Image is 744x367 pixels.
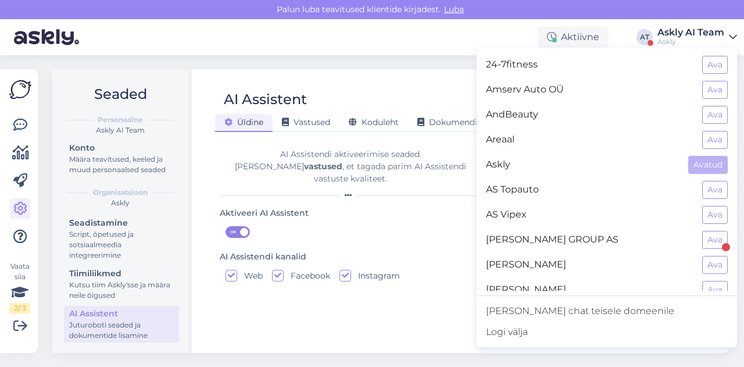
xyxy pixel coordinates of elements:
label: Web [237,270,263,282]
button: Ava [702,281,728,299]
div: Juturoboti seaded ja dokumentide lisamine [69,320,174,341]
a: KontoMäära teavitused, keeled ja muud personaalsed seaded [64,140,179,177]
button: Ava [702,181,728,199]
span: Areaal [486,131,693,149]
button: Ava [702,131,728,149]
span: [PERSON_NAME] [486,281,693,299]
div: Konto [69,142,174,154]
button: Ava [702,81,728,99]
div: Logi välja [477,322,737,343]
div: 2 / 3 [9,303,30,313]
div: Kutsu tiim Askly'sse ja määra neile õigused [69,280,174,301]
span: AS Vipex [486,206,693,224]
b: Organisatsioon [93,187,148,198]
button: Ava [702,231,728,249]
div: Script, õpetused ja sotsiaalmeedia integreerimine [69,229,174,261]
button: Avatud [688,156,728,174]
a: [PERSON_NAME] chat teisele domeenile [477,301,737,322]
a: AI AssistentJuturoboti seaded ja dokumentide lisamine [64,306,179,343]
span: ON [226,227,240,237]
div: Askly [62,198,179,208]
a: Askly AI TeamAskly [657,28,737,47]
button: Ava [702,256,728,274]
span: Askly [486,156,679,174]
div: Aktiivne [538,27,609,48]
div: Askly [657,37,724,47]
span: Amserv Auto OÜ [486,81,693,99]
div: Seadistamine [69,217,174,229]
button: Ava [702,206,728,224]
div: Määra teavitused, keeled ja muud personaalsed seaded [69,154,174,175]
span: AS Topauto [486,181,693,199]
span: Koduleht [349,117,399,127]
button: Ava [702,106,728,124]
div: Tiimiliikmed [69,268,174,280]
a: TiimiliikmedKutsu tiim Askly'sse ja määra neile õigused [64,266,179,302]
span: [PERSON_NAME] GROUP AS [486,231,693,249]
span: Dokumendid [417,117,482,127]
div: AI Assistendi aktiveerimise seaded. [PERSON_NAME] , et tagada parim AI Assistendi vastuste kvalit... [220,148,481,185]
b: Personaalne [98,115,143,125]
div: AI Assistendi kanalid [220,251,306,263]
button: Ava [702,56,728,74]
label: Instagram [351,270,400,282]
span: [PERSON_NAME] [486,256,693,274]
h2: Seaded [62,83,179,105]
div: Askly AI Team [62,125,179,136]
span: AndBeauty [486,106,693,124]
div: Askly AI Team [657,28,724,37]
span: Luba [441,4,467,15]
img: Askly Logo [9,79,31,101]
span: 24-7fitness [486,56,693,74]
span: Üldine [224,117,263,127]
div: Aktiveeri AI Assistent [220,207,309,220]
div: AI Assistent [69,308,174,320]
a: SeadistamineScript, õpetused ja sotsiaalmeedia integreerimine [64,215,179,262]
div: Vaata siia [9,261,30,313]
label: Facebook [284,270,330,282]
div: AT [636,29,653,45]
b: vastused [304,161,342,172]
span: Vastused [282,117,330,127]
div: AI Assistent [224,88,307,111]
